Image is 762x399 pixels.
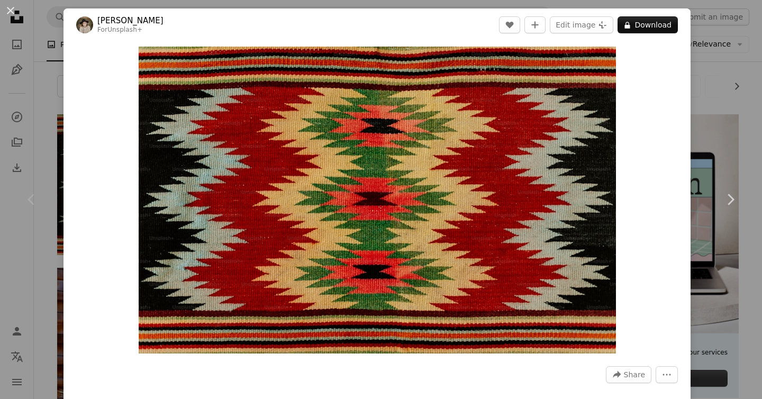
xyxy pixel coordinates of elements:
[76,16,93,33] img: Go to Kateryna Hliznitsova's profile
[139,47,616,353] button: Zoom in on this image
[624,367,645,383] span: Share
[139,47,616,353] img: A multicolored rug with a pattern on it
[524,16,546,33] button: Add to Collection
[606,366,651,383] button: Share this image
[499,16,520,33] button: Like
[97,15,164,26] a: [PERSON_NAME]
[698,149,762,250] a: Next
[550,16,613,33] button: Edit image
[618,16,678,33] button: Download
[97,26,164,34] div: For
[656,366,678,383] button: More Actions
[107,26,142,33] a: Unsplash+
